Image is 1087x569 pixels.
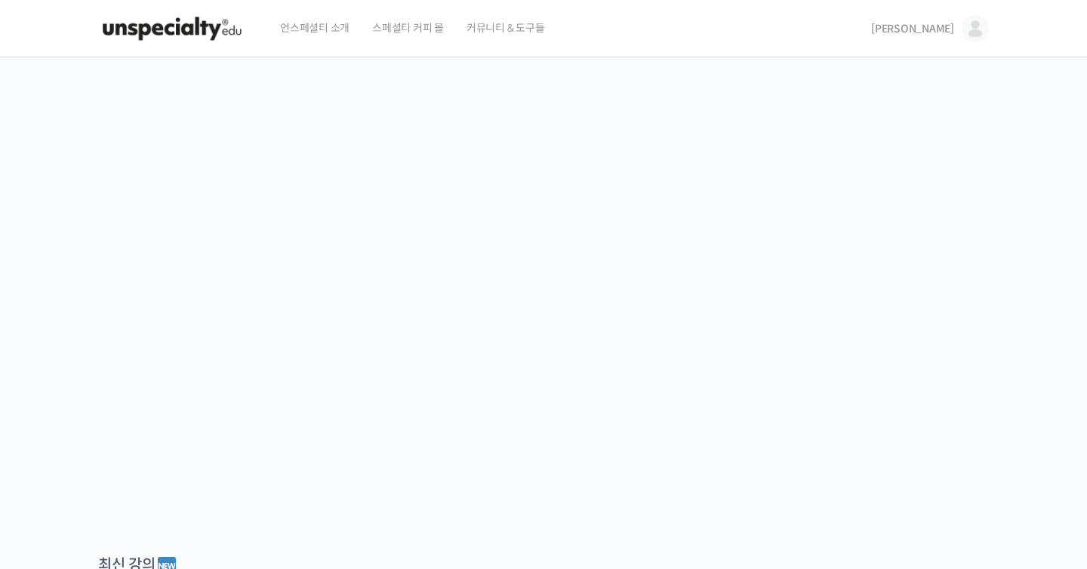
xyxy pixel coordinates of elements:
span: [PERSON_NAME] [871,22,954,35]
p: 시간과 장소에 구애받지 않고, 검증된 커리큘럼으로 [15,314,1072,335]
p: [PERSON_NAME]을 다하는 당신을 위해, 최고와 함께 만든 커피 클래스 [15,231,1072,307]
